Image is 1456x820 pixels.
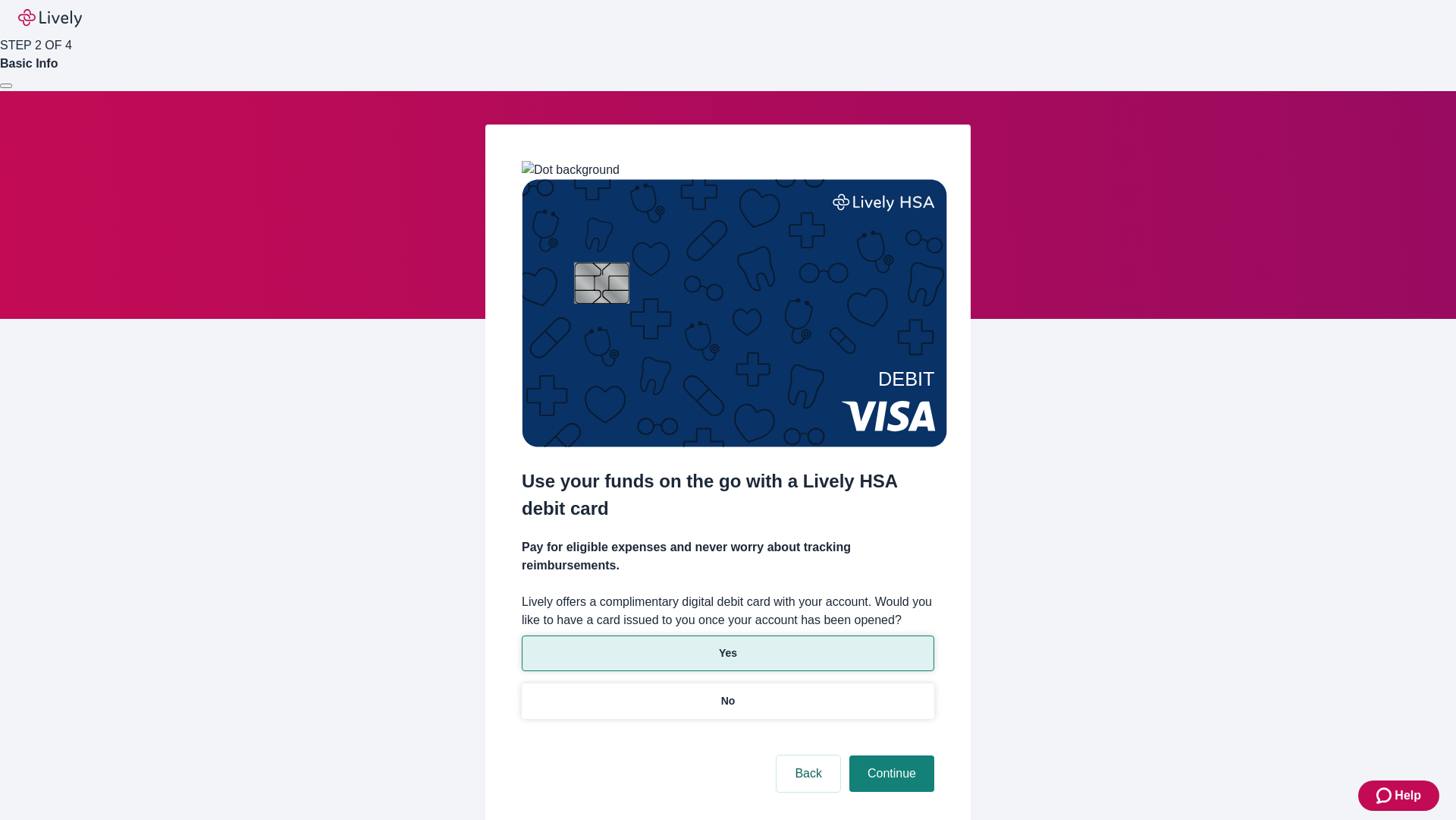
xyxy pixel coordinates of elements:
[1395,787,1421,805] span: Help
[849,755,934,792] button: Continue
[522,179,947,447] img: Debit card
[721,693,736,709] p: No
[522,468,934,522] h2: Use your funds on the go with a Lively HSA debit card
[522,683,934,719] button: No
[777,755,840,792] button: Back
[719,645,737,661] p: Yes
[1376,787,1395,805] svg: Zendesk support icon
[522,161,620,179] img: Dot background
[18,9,82,27] img: Lively
[522,593,934,629] label: Lively offers a complimentary digital debit card with your account. Would you like to have a card...
[522,538,934,575] h4: Pay for eligible expenses and never worry about tracking reimbursements.
[522,635,934,671] button: Yes
[1358,781,1439,811] button: Zendesk support iconHelp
